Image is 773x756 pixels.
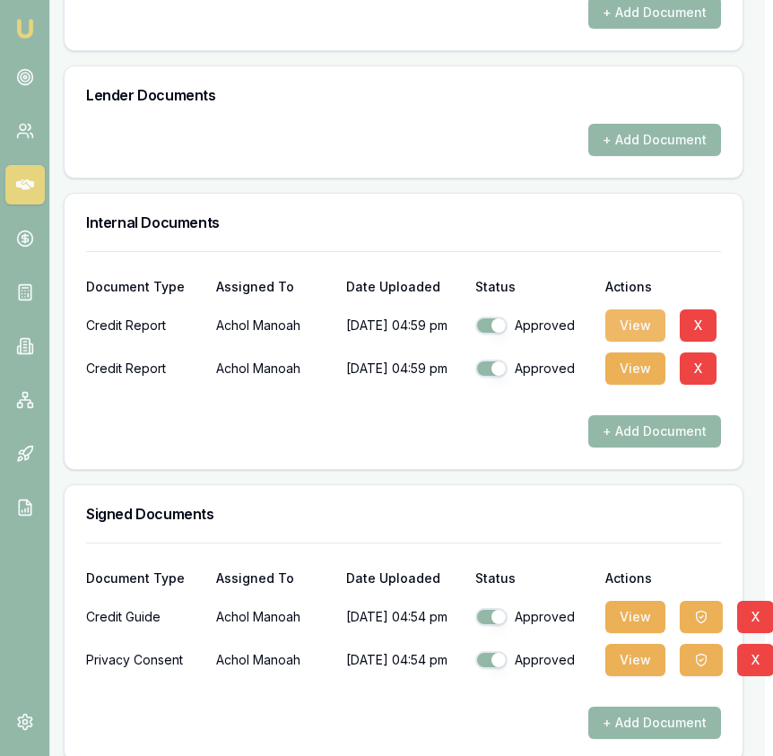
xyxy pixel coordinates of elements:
[86,215,721,230] h3: Internal Documents
[346,308,462,343] p: [DATE] 04:59 pm
[346,642,462,678] p: [DATE] 04:54 pm
[605,352,665,385] button: View
[216,642,332,678] p: Achol Manoah
[216,281,332,293] div: Assigned To
[475,608,591,626] div: Approved
[216,351,332,387] p: Achol Manoah
[86,308,202,343] div: Credit Report
[475,572,591,585] div: Status
[680,309,717,342] button: X
[86,351,202,387] div: Credit Report
[86,507,721,521] h3: Signed Documents
[605,309,665,342] button: View
[86,88,721,102] h3: Lender Documents
[216,599,332,635] p: Achol Manoah
[86,281,202,293] div: Document Type
[475,317,591,335] div: Approved
[475,281,591,293] div: Status
[216,572,332,585] div: Assigned To
[605,281,721,293] div: Actions
[86,572,202,585] div: Document Type
[588,415,721,448] button: + Add Document
[346,599,462,635] p: [DATE] 04:54 pm
[475,651,591,669] div: Approved
[588,707,721,739] button: + Add Document
[605,644,665,676] button: View
[605,572,721,585] div: Actions
[86,642,202,678] div: Privacy Consent
[216,308,332,343] p: Achol Manoah
[346,351,462,387] p: [DATE] 04:59 pm
[680,352,717,385] button: X
[346,572,462,585] div: Date Uploaded
[346,281,462,293] div: Date Uploaded
[475,360,591,378] div: Approved
[605,601,665,633] button: View
[86,599,202,635] div: Credit Guide
[588,124,721,156] button: + Add Document
[14,18,36,39] img: emu-icon-u.png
